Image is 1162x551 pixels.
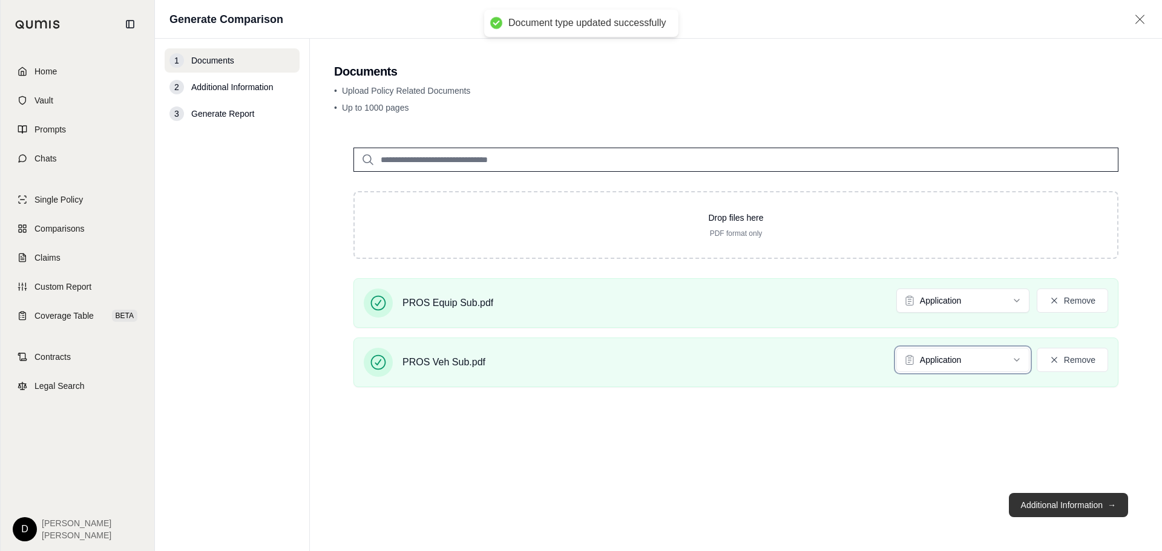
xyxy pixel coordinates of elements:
[169,11,283,28] h1: Generate Comparison
[34,123,66,135] span: Prompts
[1037,289,1108,313] button: Remove
[42,517,111,529] span: [PERSON_NAME]
[169,53,184,68] div: 1
[34,65,57,77] span: Home
[374,212,1098,224] p: Drop files here
[34,281,91,293] span: Custom Report
[374,229,1098,238] p: PDF format only
[8,87,147,114] a: Vault
[191,108,254,120] span: Generate Report
[15,20,61,29] img: Qumis Logo
[334,86,337,96] span: •
[13,517,37,541] div: D
[34,310,94,322] span: Coverage Table
[8,186,147,213] a: Single Policy
[34,223,84,235] span: Comparisons
[8,244,147,271] a: Claims
[169,80,184,94] div: 2
[8,344,147,370] a: Contracts
[402,296,493,310] span: PROS Equip Sub.pdf
[1037,348,1108,372] button: Remove
[169,106,184,121] div: 3
[342,86,470,96] span: Upload Policy Related Documents
[34,380,85,392] span: Legal Search
[1009,493,1128,517] button: Additional Information→
[191,81,273,93] span: Additional Information
[34,94,53,106] span: Vault
[112,310,137,322] span: BETA
[508,17,666,30] div: Document type updated successfully
[8,145,147,172] a: Chats
[8,116,147,143] a: Prompts
[34,152,57,165] span: Chats
[42,529,111,541] span: [PERSON_NAME]
[34,194,83,206] span: Single Policy
[191,54,234,67] span: Documents
[8,373,147,399] a: Legal Search
[1108,499,1116,511] span: →
[8,215,147,242] a: Comparisons
[8,273,147,300] a: Custom Report
[34,252,61,264] span: Claims
[8,302,147,329] a: Coverage TableBETA
[334,103,337,112] span: •
[402,355,485,370] span: PROS Veh Sub.pdf
[334,63,1138,80] h2: Documents
[120,15,140,34] button: Collapse sidebar
[342,103,409,112] span: Up to 1000 pages
[34,351,71,363] span: Contracts
[8,58,147,85] a: Home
